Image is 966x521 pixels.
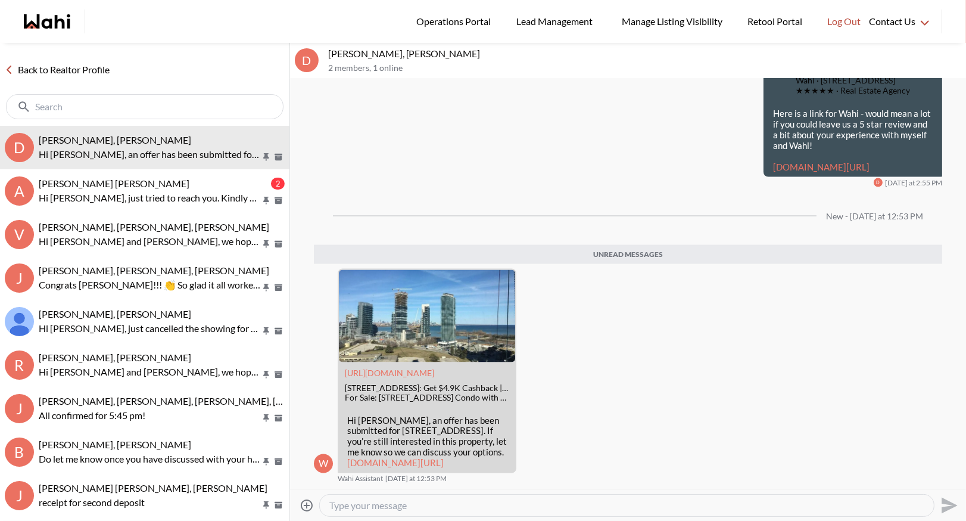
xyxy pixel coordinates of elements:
[345,383,509,393] div: [STREET_ADDRESS]: Get $4.9K Cashback | Wahi
[261,326,272,336] button: Pin
[261,370,272,380] button: Pin
[39,234,261,249] p: Hi [PERSON_NAME] and [PERSON_NAME], we hope you enjoyed your showings! Did the properties meet yo...
[328,48,961,60] p: [PERSON_NAME], [PERSON_NAME]
[345,368,434,378] a: Attachment
[385,475,447,484] time: 2025-09-09T16:53:48.363Z
[747,14,806,29] span: Retool Portal
[24,14,70,29] a: Wahi homepage
[874,178,883,187] div: D
[347,458,444,469] a: [DOMAIN_NAME][URL]
[272,283,285,293] button: Archive
[271,178,285,190] div: 2
[347,415,507,469] p: Hi [PERSON_NAME], an offer has been submitted for [STREET_ADDRESS]. If you’re still interested in...
[39,178,189,189] span: [PERSON_NAME] [PERSON_NAME]
[416,14,495,29] span: Operations Portal
[5,176,34,206] div: A
[261,283,272,293] button: Pin
[272,413,285,423] button: Archive
[5,307,34,336] img: D
[826,212,923,222] div: New - [DATE] at 12:53 PM
[261,196,272,206] button: Pin
[272,457,285,467] button: Archive
[5,133,34,162] div: D
[39,408,261,423] p: All confirmed for 5:45 pm!
[261,500,272,510] button: Pin
[5,220,34,249] div: V
[261,457,272,467] button: Pin
[39,191,261,205] p: Hi [PERSON_NAME], just tried to reach you. Kindly complete the ID verification so we can send you...
[39,482,267,494] span: [PERSON_NAME] [PERSON_NAME], [PERSON_NAME]
[314,454,333,473] div: W
[5,351,34,380] div: R
[39,221,269,232] span: [PERSON_NAME], [PERSON_NAME], [PERSON_NAME]
[5,481,34,510] div: J
[345,393,509,403] div: For Sale: [STREET_ADDRESS] Condo with $4.9K Cashback through Wahi Cashback. View 45 photos, locat...
[272,370,285,380] button: Archive
[39,265,269,276] span: [PERSON_NAME], [PERSON_NAME], [PERSON_NAME]
[39,352,191,363] span: [PERSON_NAME], [PERSON_NAME]
[272,500,285,510] button: Archive
[516,14,597,29] span: Lead Management
[272,196,285,206] button: Archive
[39,308,191,320] span: [PERSON_NAME], [PERSON_NAME]
[827,14,861,29] span: Log Out
[39,278,261,292] p: Congrats [PERSON_NAME]!!! 👏 So glad it all worked out. Enjoy your new home.
[39,134,191,145] span: [PERSON_NAME], [PERSON_NAME]
[329,500,924,511] textarea: Type your message
[39,395,425,407] span: [PERSON_NAME], [PERSON_NAME], [PERSON_NAME], [PERSON_NAME], [PERSON_NAME]
[5,263,34,293] div: J
[39,439,191,450] span: [PERSON_NAME], [PERSON_NAME]
[261,152,272,162] button: Pin
[796,86,910,96] div: ★★★★★ · Real Estate Agency
[261,413,272,423] button: Pin
[314,245,942,264] div: Unread messages
[934,492,961,519] button: Send
[39,365,261,379] p: Hi [PERSON_NAME] and [PERSON_NAME], we hope you enjoyed your showings! Did the properties meet yo...
[796,76,910,86] div: Wahi · [STREET_ADDRESS]
[272,239,285,249] button: Archive
[5,394,34,423] div: J
[39,452,261,466] p: Do let me know once you have discussed with your husband - we are happy to keep the agreement sho...
[272,152,285,162] button: Archive
[39,495,261,510] p: receipt for second deposit
[272,326,285,336] button: Archive
[339,270,515,362] img: 36 PARK LAWN Rd #1609, Toronto, ON: Get $4.9K Cashback | Wahi
[295,48,319,72] div: D
[773,108,933,151] p: Here is a link for Wahi - would mean a lot if you could leave us a 5 star review and a bit about ...
[35,101,257,113] input: Search
[39,321,261,336] p: Hi [PERSON_NAME], just cancelled the showing for [DATE] as requested. Totally understand and just...
[885,178,942,188] time: 2025-09-04T18:55:55.099Z
[39,147,261,162] p: Hi [PERSON_NAME], an offer has been submitted for [STREET_ADDRESS]. If you’re still interested in...
[5,438,34,467] div: B
[338,475,383,484] span: Wahi Assistant
[773,162,870,172] a: [DOMAIN_NAME][URL]
[618,14,726,29] span: Manage Listing Visibility
[261,239,272,249] button: Pin
[5,307,34,336] div: Dileep K, Barb
[328,63,961,73] p: 2 members , 1 online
